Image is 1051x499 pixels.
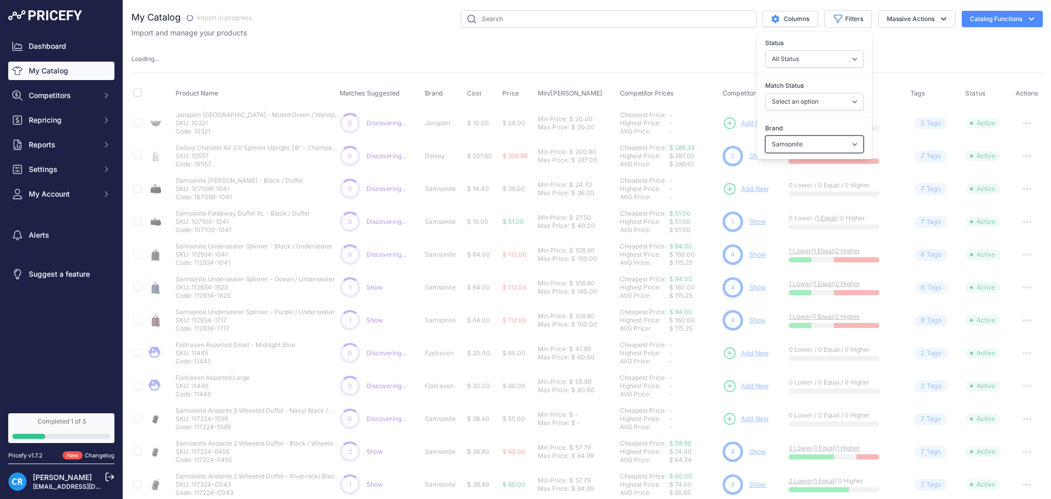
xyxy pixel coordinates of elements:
nav: Sidebar [8,37,114,401]
a: Discovering... [366,349,406,357]
a: 1 Equal [813,247,833,255]
p: SKU: 11445 [176,349,295,357]
span: 1 [349,283,352,292]
a: $ 59.99 [669,439,691,447]
a: Discovering... [366,185,406,193]
span: Discovering... [366,218,406,225]
span: Settings [29,164,96,175]
a: Cheapest Price: [620,209,666,217]
span: Status [965,89,986,98]
div: $ [571,320,575,329]
p: Samsonite [425,218,463,226]
span: - [669,119,672,127]
a: Show [749,152,766,160]
span: - [669,177,672,184]
a: Show [749,316,766,324]
button: Reports [8,136,114,154]
div: $ [569,279,573,287]
div: $ 115.25 [669,292,718,300]
span: Tag [914,315,948,327]
span: - [669,193,672,201]
div: Highest Price: [620,185,669,193]
span: Actions [1016,89,1038,97]
div: 36.00 [575,189,594,197]
span: Competitor Prices [620,89,674,97]
div: Highest Price: [620,349,669,357]
a: Cheapest Price: [620,374,666,381]
div: $ [569,246,573,255]
p: Code: 107098-1041 [176,193,303,201]
div: 40.00 [575,222,595,230]
span: $ 112.00 [502,316,527,324]
a: $ 60.00 [669,472,692,480]
p: SKU: 107098-1041 [176,185,303,193]
div: 20.00 [575,123,595,131]
p: Code: 10557 [176,160,340,168]
p: Samsonite [425,283,463,292]
a: Show [366,316,383,324]
p: / / [789,280,900,288]
a: 1 Equal [813,313,833,320]
div: $ [569,345,573,353]
span: Tag [914,118,947,129]
a: My Catalog [8,62,114,80]
span: Repricing [29,115,96,125]
div: 108.80 [573,246,595,255]
button: Catalog Functions [962,11,1043,27]
div: AVG Price: [620,292,669,300]
a: Discovering... [366,119,406,127]
a: [EMAIL_ADDRESS][DOMAIN_NAME] [33,483,140,490]
span: Import in progress [181,12,259,24]
p: Code: 10321 [176,127,340,136]
a: Suggest a feature [8,265,114,283]
span: My Account [29,189,96,199]
a: 1 Lower [789,313,811,320]
a: Show [366,283,383,291]
span: 8 [921,250,925,260]
p: 0 Lower / 0 Equal / 0 Higher [789,346,900,354]
div: 41.99 [573,345,591,353]
span: 7 [921,217,924,227]
a: Add New [723,412,769,426]
span: - [669,349,672,357]
span: 0 [348,119,352,127]
a: Cheapest Price: [620,144,666,151]
span: 0 [348,218,352,226]
p: / / [789,313,900,321]
p: Code: 107100-1041 [176,226,309,234]
div: AVG Price: [620,193,669,201]
span: $ 160.00 [669,283,695,291]
div: 108.80 [573,312,595,320]
span: 1 [731,217,734,226]
div: $ [569,181,573,189]
div: Max Price: [538,222,569,230]
span: Reports [29,140,96,150]
button: Status [965,89,988,98]
a: Show [749,481,766,488]
div: $ [571,156,575,164]
label: Brand [765,123,864,133]
span: $ 51.00 [669,218,691,225]
span: Tag [914,183,947,195]
p: SKU: 112934-1041 [176,251,333,259]
p: Delsey Chatelet Air 2.0 Spinner Upright 28" - Champagne / Large [176,144,340,152]
span: 0 [348,251,352,259]
p: Jansport [425,119,463,127]
span: Active [965,315,1000,325]
p: Samsonite [425,185,463,193]
p: SKU: 112934-1620 [176,283,335,292]
div: 27.50 [573,214,591,222]
span: - [669,185,672,193]
span: Add New [741,184,769,194]
span: $ 51.00 [502,218,524,225]
div: 24.70 [573,181,592,189]
a: Show [749,448,766,455]
div: AVG Price: [620,226,669,234]
a: Add New [723,379,769,393]
span: s [938,316,942,325]
p: 0 Lower / 0 Equal / 0 Higher [789,181,900,189]
span: Discovering... [366,382,406,390]
p: Code: 112934-1620 [176,292,335,300]
a: $ 94.00 [669,275,692,283]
